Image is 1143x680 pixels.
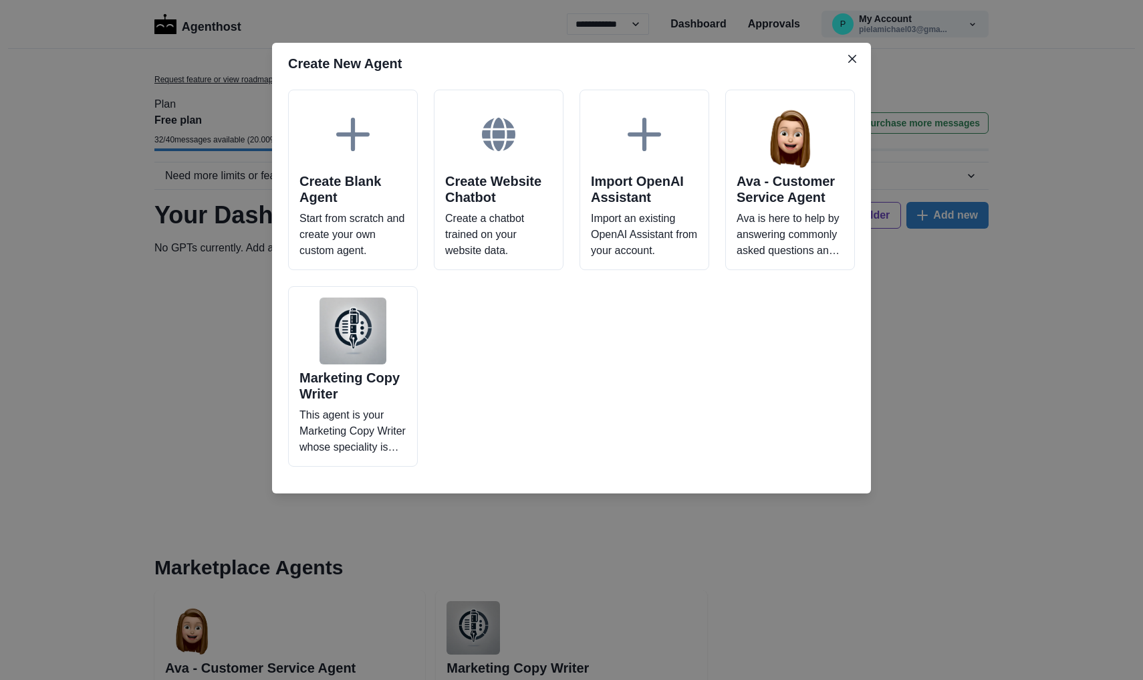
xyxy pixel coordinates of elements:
p: Start from scratch and create your own custom agent. [299,211,406,259]
h2: Create Blank Agent [299,173,406,205]
h2: Marketing Copy Writer [299,370,406,402]
header: Create New Agent [272,43,871,84]
p: Create a chatbot trained on your website data. [445,211,552,259]
img: Ava - Customer Service Agent [757,101,823,168]
p: Ava is here to help by answering commonly asked questions and more! [737,211,844,259]
p: Import an existing OpenAI Assistant from your account. [591,211,698,259]
p: This agent is your Marketing Copy Writer whose speciality is helping you craft copy that speaks t... [299,407,406,455]
h2: Ava - Customer Service Agent [737,173,844,205]
h2: Create Website Chatbot [445,173,552,205]
h2: Import OpenAI Assistant [591,173,698,205]
img: Marketing Copy Writer [320,298,386,364]
button: Close [842,48,863,70]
